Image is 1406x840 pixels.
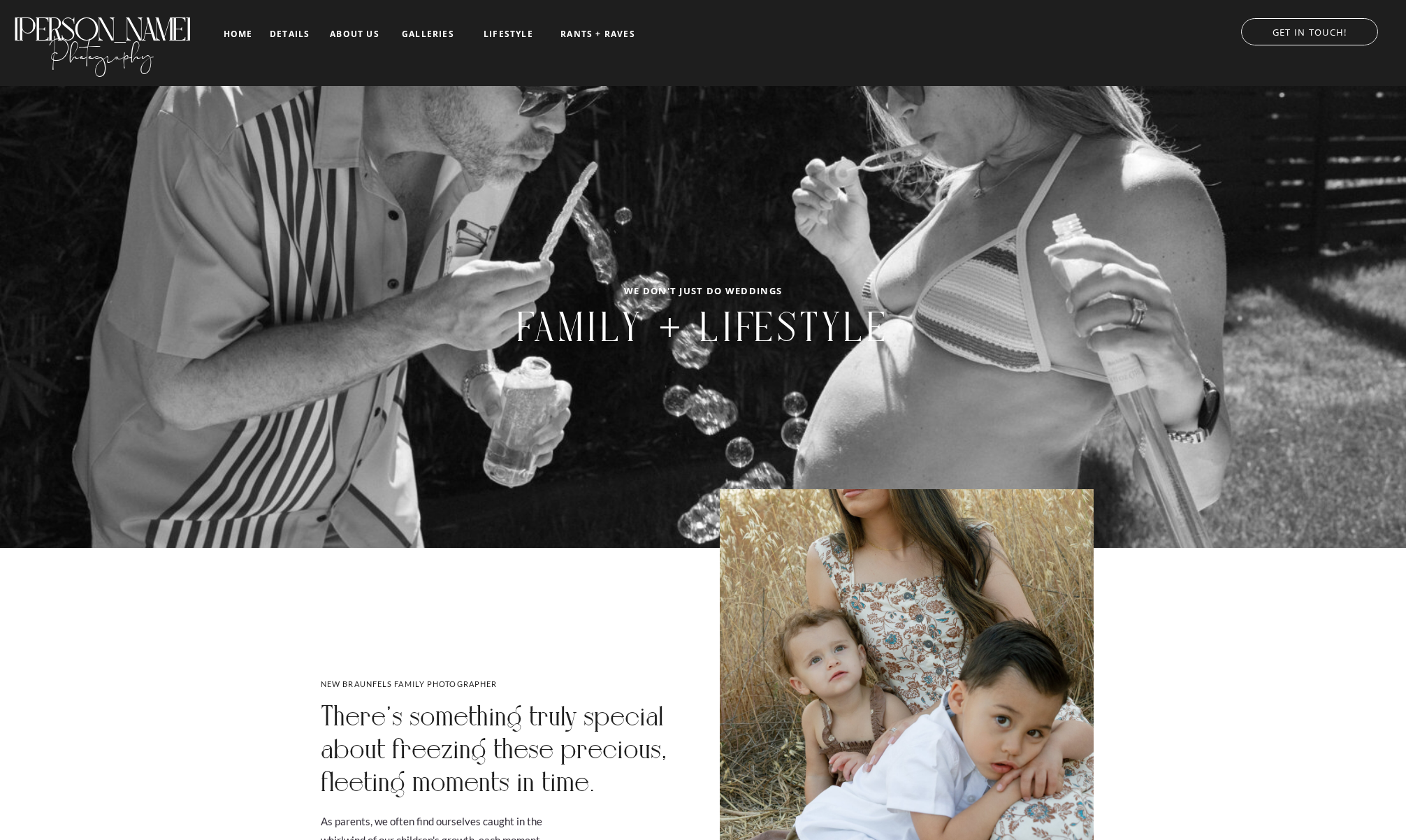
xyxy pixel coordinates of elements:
a: GET IN TOUCH! [1227,23,1392,37]
a: details [270,29,310,38]
a: galleries [399,29,457,39]
a: Photography [12,27,191,73]
a: home [222,29,254,38]
a: about us [326,29,384,39]
b: WE DON'T JUST DO WEDDINGS [624,284,783,297]
h1: New Braunfels Family Photographer [321,677,651,692]
b: There's something truly special about freezing these precious, fleeting moments in time. [321,699,667,798]
a: [PERSON_NAME] [12,11,191,34]
h1: FAMILY + LIFESTYLE [376,303,1030,364]
a: RANTS + RAVES [559,29,637,39]
a: LIFESTYLE [473,29,544,39]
